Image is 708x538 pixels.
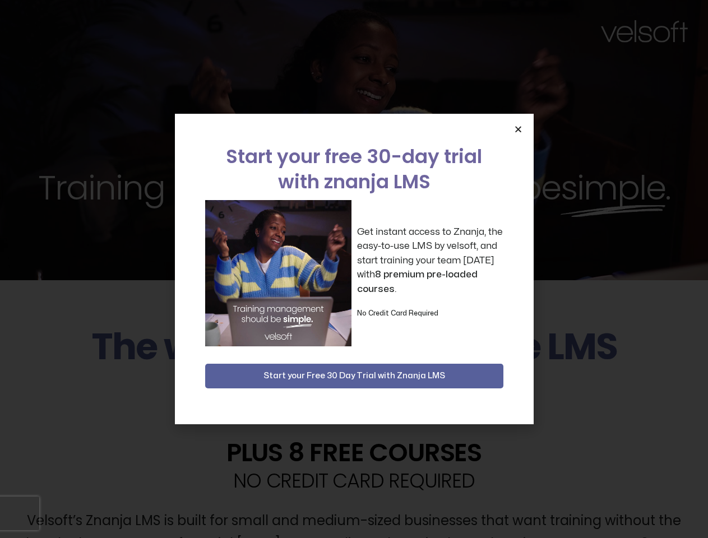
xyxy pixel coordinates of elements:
[263,369,445,383] span: Start your Free 30 Day Trial with Znanja LMS
[357,310,438,317] strong: No Credit Card Required
[205,364,503,388] button: Start your Free 30 Day Trial with Znanja LMS
[514,125,522,133] a: Close
[205,200,351,346] img: a woman sitting at her laptop dancing
[205,144,503,194] h2: Start your free 30-day trial with znanja LMS
[357,270,478,294] strong: 8 premium pre-loaded courses
[357,225,503,296] p: Get instant access to Znanja, the easy-to-use LMS by velsoft, and start training your team [DATE]...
